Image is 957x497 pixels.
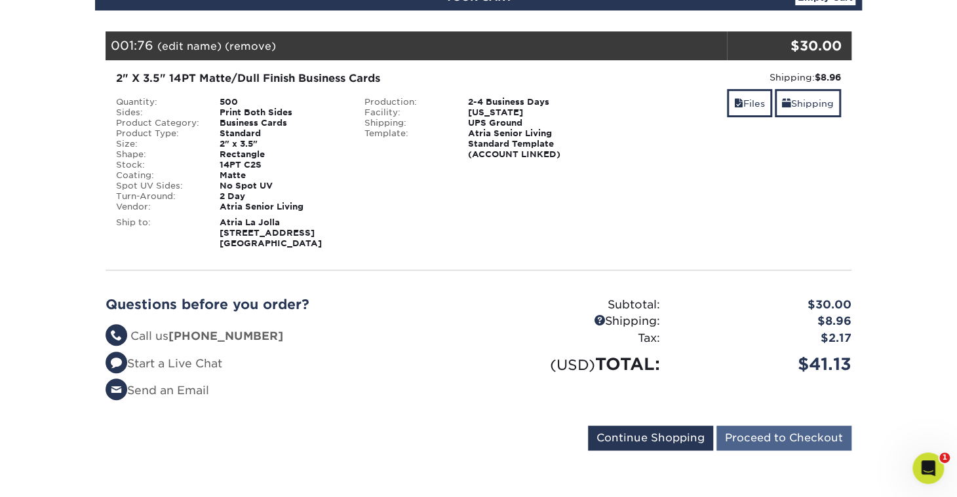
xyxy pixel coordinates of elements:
[210,191,355,202] div: 2 Day
[210,170,355,181] div: Matte
[815,72,841,83] strong: $8.96
[106,181,210,191] div: Spot UV Sides:
[106,97,210,107] div: Quantity:
[550,356,595,373] small: (USD)
[939,452,950,463] span: 1
[225,40,276,52] a: (remove)
[355,128,458,160] div: Template:
[478,330,670,347] div: Tax:
[478,297,670,314] div: Subtotal:
[210,181,355,191] div: No Spot UV
[210,160,355,170] div: 14PT C2S
[210,139,355,149] div: 2" x 3.5"
[670,313,861,330] div: $8.96
[478,313,670,330] div: Shipping:
[220,217,322,248] strong: Atria La Jolla [STREET_ADDRESS] [GEOGRAPHIC_DATA]
[106,170,210,181] div: Coating:
[670,352,861,377] div: $41.13
[782,98,791,109] span: shipping
[210,128,355,139] div: Standard
[588,426,713,451] input: Continue Shopping
[106,202,210,212] div: Vendor:
[734,98,743,109] span: files
[458,107,602,118] div: [US_STATE]
[612,71,841,84] div: Shipping:
[727,36,842,56] div: $30.00
[106,191,210,202] div: Turn-Around:
[670,330,861,347] div: $2.17
[716,426,851,451] input: Proceed to Checkout
[775,89,841,117] a: Shipping
[106,107,210,118] div: Sides:
[210,107,355,118] div: Print Both Sides
[458,128,602,160] div: Atria Senior Living Standard Template (ACCOUNT LINKED)
[106,118,210,128] div: Product Category:
[106,149,210,160] div: Shape:
[157,40,222,52] a: (edit name)
[210,118,355,128] div: Business Cards
[106,328,469,345] li: Call us
[670,297,861,314] div: $30.00
[478,352,670,377] div: TOTAL:
[355,118,458,128] div: Shipping:
[116,71,593,86] div: 2" X 3.5" 14PT Matte/Dull Finish Business Cards
[458,118,602,128] div: UPS Ground
[106,217,210,249] div: Ship to:
[912,452,944,484] iframe: Intercom live chat
[355,107,458,118] div: Facility:
[106,128,210,139] div: Product Type:
[355,97,458,107] div: Production:
[106,384,209,397] a: Send an Email
[137,38,153,52] span: 76
[106,139,210,149] div: Size:
[727,89,772,117] a: Files
[106,297,469,312] h2: Questions before you order?
[210,97,355,107] div: 500
[106,357,222,370] a: Start a Live Chat
[106,160,210,170] div: Stock:
[106,31,727,60] div: 001:
[210,202,355,212] div: Atria Senior Living
[210,149,355,160] div: Rectangle
[168,329,283,342] strong: [PHONE_NUMBER]
[458,97,602,107] div: 2-4 Business Days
